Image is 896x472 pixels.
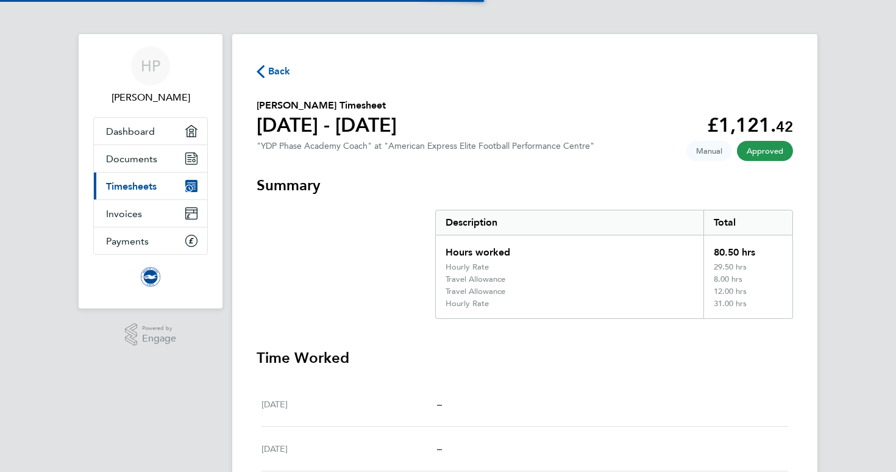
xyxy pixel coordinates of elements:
[446,262,489,272] div: Hourly Rate
[436,210,703,235] div: Description
[94,227,207,254] a: Payments
[257,63,291,79] button: Back
[776,118,793,135] span: 42
[435,210,793,319] div: Summary
[257,176,793,195] h3: Summary
[703,287,792,299] div: 12.00 hrs
[703,210,792,235] div: Total
[106,208,142,220] span: Invoices
[261,442,437,456] div: [DATE]
[257,113,397,137] h1: [DATE] - [DATE]
[93,267,208,287] a: Go to home page
[125,323,177,346] a: Powered byEngage
[106,235,149,247] span: Payments
[707,113,793,137] app-decimal: £1,121.
[437,398,442,410] span: –
[261,397,437,412] div: [DATE]
[446,299,489,309] div: Hourly Rate
[93,46,208,105] a: HP[PERSON_NAME]
[703,274,792,287] div: 8.00 hrs
[268,64,291,79] span: Back
[142,334,176,344] span: Engage
[257,348,793,368] h3: Time Worked
[106,153,157,165] span: Documents
[94,118,207,145] a: Dashboard
[436,235,703,262] div: Hours worked
[703,235,792,262] div: 80.50 hrs
[94,173,207,199] a: Timesheets
[141,58,160,74] span: HP
[437,443,442,454] span: –
[106,181,157,192] span: Timesheets
[446,274,505,284] div: Travel Allowance
[94,200,207,227] a: Invoices
[737,141,793,161] span: This timesheet has been approved.
[94,145,207,172] a: Documents
[703,299,792,318] div: 31.00 hrs
[686,141,732,161] span: This timesheet was manually created.
[142,323,176,334] span: Powered by
[446,287,505,296] div: Travel Allowance
[257,141,594,151] div: "YDP Phase Academy Coach" at "American Express Elite Football Performance Centre"
[257,98,397,113] h2: [PERSON_NAME] Timesheet
[141,267,160,287] img: brightonandhovealbion-logo-retina.png
[93,90,208,105] span: Harry Parker
[703,262,792,274] div: 29.50 hrs
[79,34,222,309] nav: Main navigation
[106,126,155,137] span: Dashboard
